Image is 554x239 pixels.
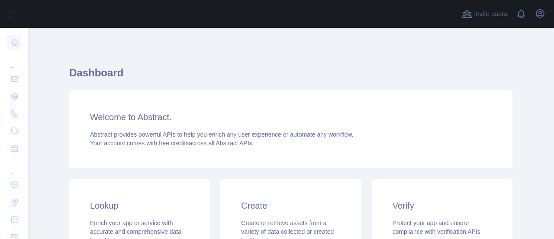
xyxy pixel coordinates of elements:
button: Invite users [460,7,509,21]
div: ... [7,158,21,175]
span: free credits [159,140,189,147]
h3: Lookup [90,200,189,212]
h3: Welcome to Abstract. [90,111,492,123]
h3: Verify [393,200,492,212]
span: Protect your app and ensure compliance with verification APIs [393,219,480,235]
h3: Create [241,200,340,212]
span: Invite users [474,9,507,19]
div: ... [7,52,21,69]
span: Your account comes with across all Abstract APIs. [90,140,254,147]
h1: Dashboard [69,66,512,87]
span: Abstract provides powerful APIs to help you enrich any user experience or automate any workflow. [90,131,354,138]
